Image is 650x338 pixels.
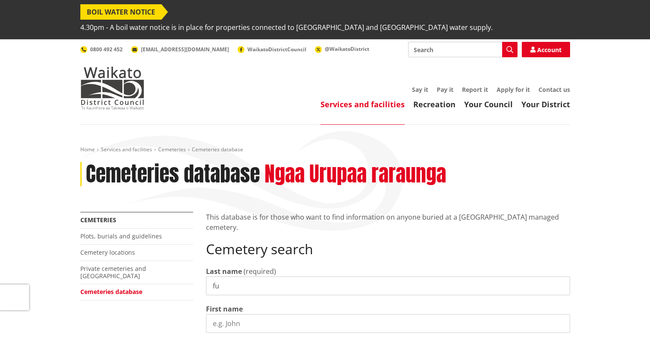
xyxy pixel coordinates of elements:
span: @WaikatoDistrict [325,45,369,53]
a: Pay it [437,85,453,94]
a: Your District [521,99,570,109]
a: @WaikatoDistrict [315,45,369,53]
a: Services and facilities [321,99,405,109]
p: This database is for those who want to find information on anyone buried at a [GEOGRAPHIC_DATA] m... [206,212,570,232]
span: WaikatoDistrictCouncil [247,46,306,53]
span: 4.30pm - A boil water notice is in place for properties connected to [GEOGRAPHIC_DATA] and [GEOGR... [80,20,493,35]
a: Cemeteries [158,146,186,153]
label: Last name [206,266,242,276]
a: Cemeteries [80,216,116,224]
a: [EMAIL_ADDRESS][DOMAIN_NAME] [131,46,229,53]
h1: Cemeteries database [86,162,260,187]
a: Private cemeteries and [GEOGRAPHIC_DATA] [80,265,146,280]
input: e.g. John [206,314,570,333]
a: 0800 492 452 [80,46,123,53]
a: Cemetery locations [80,248,135,256]
a: Apply for it [497,85,530,94]
span: [EMAIL_ADDRESS][DOMAIN_NAME] [141,46,229,53]
a: Say it [412,85,428,94]
span: 0800 492 452 [90,46,123,53]
a: Recreation [413,99,456,109]
a: WaikatoDistrictCouncil [238,46,306,53]
a: Account [522,42,570,57]
a: Cemeteries database [80,288,142,296]
img: Waikato District Council - Te Kaunihera aa Takiwaa o Waikato [80,67,144,109]
span: (required) [244,267,276,276]
h2: Ngaa Urupaa raraunga [265,162,446,187]
span: Cemeteries database [192,146,243,153]
input: e.g. Smith [206,276,570,295]
a: Home [80,146,95,153]
a: Report it [462,85,488,94]
a: Plots, burials and guidelines [80,232,162,240]
input: Search input [408,42,518,57]
a: Services and facilities [101,146,152,153]
a: Contact us [538,85,570,94]
span: BOIL WATER NOTICE [80,4,162,20]
label: First name [206,304,243,314]
a: Your Council [464,99,513,109]
h2: Cemetery search [206,241,570,257]
nav: breadcrumb [80,146,570,153]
